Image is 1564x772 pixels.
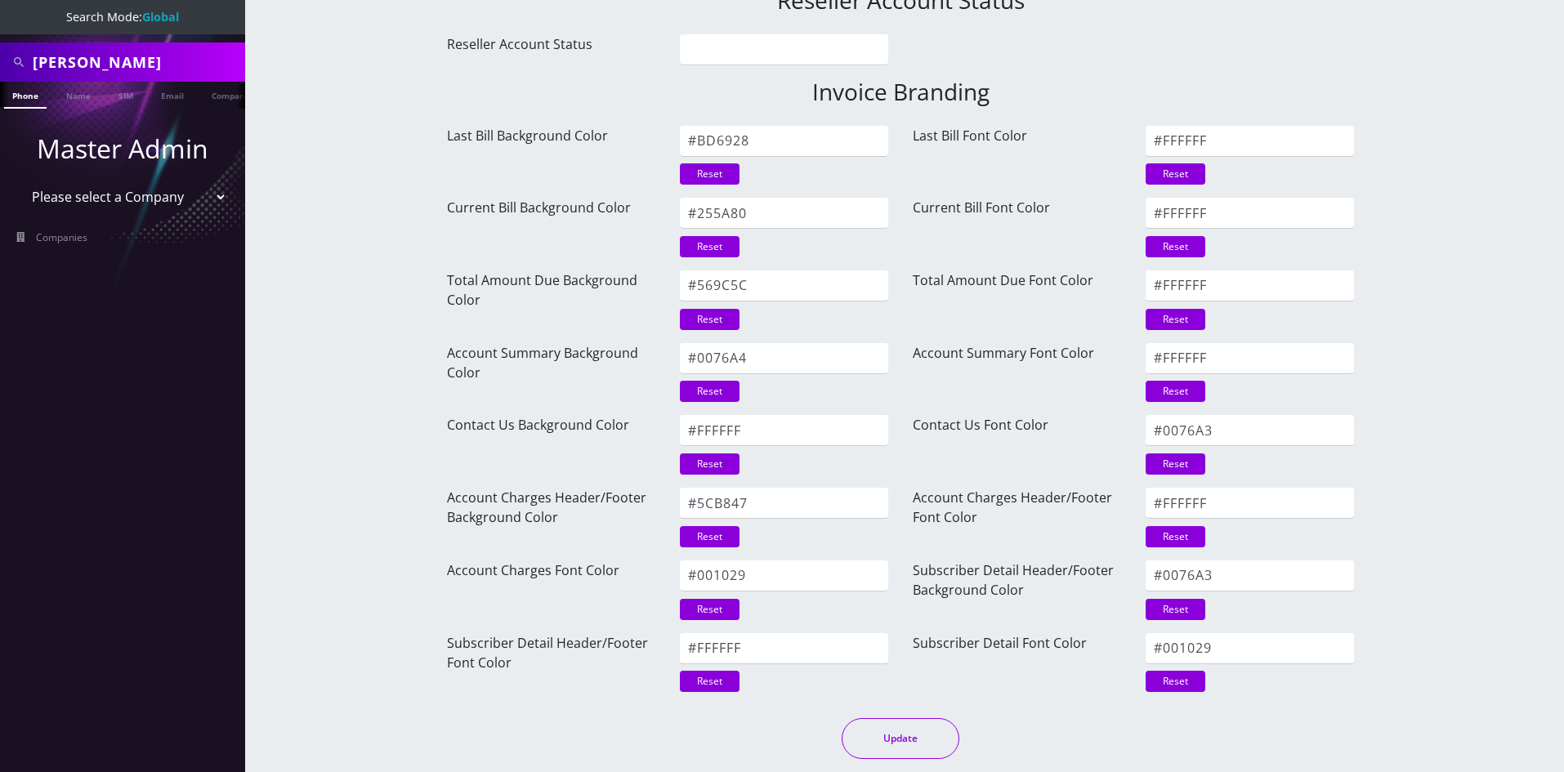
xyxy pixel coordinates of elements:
[680,381,740,402] a: Reset
[1146,381,1205,402] a: Reset
[142,9,179,25] strong: Global
[447,633,655,672] label: Subscriber Detail Header/Footer Font Color
[447,415,629,435] label: Contact Us Background Color
[913,126,1027,145] label: Last Bill Font Color
[680,599,740,620] a: Reset
[1146,526,1205,547] a: Reset
[447,126,608,145] label: Last Bill Background Color
[153,82,192,107] a: Email
[36,230,87,244] span: Companies
[447,198,631,217] label: Current Bill Background Color
[913,560,1121,600] label: Subscriber Detail Header/Footer Background Color
[447,343,655,382] label: Account Summary Background Color
[1146,599,1205,620] a: Reset
[1146,453,1205,475] a: Reset
[447,488,655,527] label: Account Charges Header/Footer Background Color
[1146,309,1205,330] a: Reset
[680,453,740,475] a: Reset
[680,309,740,330] a: Reset
[1146,671,1205,692] a: Reset
[447,78,1354,106] h3: Invoice Branding
[913,198,1050,217] label: Current Bill Font Color
[33,47,241,78] input: Search All Companies
[110,82,141,107] a: SIM
[680,671,740,692] a: Reset
[447,34,592,54] label: Reseller Account Status
[913,270,1093,290] label: Total Amount Due Font Color
[680,163,740,185] a: Reset
[913,343,1094,363] label: Account Summary Font Color
[680,236,740,257] a: Reset
[203,82,258,107] a: Company
[1146,163,1205,185] a: Reset
[58,82,99,107] a: Name
[842,718,959,759] button: Update
[4,82,47,109] a: Phone
[1146,236,1205,257] a: Reset
[913,415,1048,435] label: Contact Us Font Color
[447,560,619,580] label: Account Charges Font Color
[66,9,179,25] span: Search Mode:
[913,488,1121,527] label: Account Charges Header/Footer Font Color
[913,633,1087,653] label: Subscriber Detail Font Color
[447,270,655,310] label: Total Amount Due Background Color
[680,526,740,547] a: Reset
